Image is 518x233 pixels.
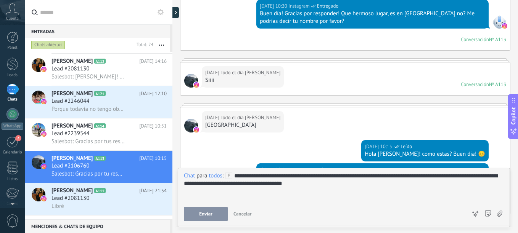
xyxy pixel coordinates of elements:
[51,203,64,210] span: Libré
[2,45,24,50] div: Panel
[41,67,47,72] img: icon
[51,130,89,137] span: Lead #2239544
[209,172,222,179] div: todos
[489,81,506,88] div: № A113
[51,105,125,113] span: Porque todavía no tengo obra social
[94,123,105,128] span: A114
[94,156,105,161] span: A113
[2,150,24,155] div: Calendario
[461,81,489,88] div: Conversación
[139,155,167,162] span: [DATE] 10:15
[139,187,167,195] span: [DATE] 21:34
[233,211,252,217] span: Cancelar
[260,10,485,25] div: Buen día! Gracias por responder! Que hermoso lugar, es en [GEOGRAPHIC_DATA] no? Me podrías decir ...
[51,73,125,80] span: Salesbot: [PERSON_NAME]! soy Vir 😊 sé que los días suelen ser corridos y a veces no da el tiempo ...
[245,69,280,77] span: Maria Jose Pino
[51,97,89,105] span: Lead #2246044
[194,82,199,88] img: instagram.svg
[184,74,198,88] span: Maria Jose Pino
[51,170,125,177] span: Salesbot: Gracias por tu respuesta! Me gustaria preguntarte que fue lo que te resonó o gusto de l...
[139,57,167,65] span: [DATE] 14:16
[205,114,245,121] div: [DATE] Todo el día
[205,121,280,129] div: [GEOGRAPHIC_DATA]
[25,24,170,38] div: Entradas
[365,150,485,158] div: Hola [PERSON_NAME]! como estas? Buen dia! 😊
[199,211,212,217] span: Enviar
[260,166,288,174] div: [DATE] 10:15
[205,77,280,84] div: Siiii
[31,40,65,49] div: Chats abiertos
[25,183,172,215] a: avataricon[PERSON_NAME]A111[DATE] 21:34Lead #2081130Libré
[51,57,93,65] span: [PERSON_NAME]
[51,65,89,73] span: Lead #2081130
[184,119,198,132] span: Maria Jose Pino
[153,38,170,52] button: Más
[502,23,507,29] img: instagram.svg
[51,162,89,170] span: Lead #2106760
[2,177,24,182] div: Listas
[245,114,280,121] span: Maria Jose Pino
[6,16,19,21] span: Cuenta
[260,2,288,10] div: [DATE] 10:20
[41,164,47,169] img: icon
[510,107,517,125] span: Copilot
[365,143,393,150] div: [DATE] 10:15
[139,90,167,97] span: [DATE] 12:10
[94,59,105,64] span: A112
[2,73,24,78] div: Leads
[194,127,199,132] img: instagram.svg
[94,188,105,193] span: A111
[2,97,24,102] div: Chats
[51,138,125,145] span: Salesbot: Gracias por tus respuestas! ❤ Espero de corazón que todo lo que compartimos en esta pág...
[51,187,93,195] span: [PERSON_NAME]
[2,123,23,130] div: WhatsApp
[489,36,506,43] div: № A113
[461,36,489,43] div: Conversación
[317,166,328,174] span: Leído
[171,7,179,18] div: Mostrar
[41,99,47,104] img: icon
[401,143,412,150] span: Leído
[134,41,153,49] div: Total: 24
[51,195,89,202] span: Lead #2081130
[51,90,93,97] span: [PERSON_NAME]
[41,196,47,201] img: icon
[25,118,172,150] a: avataricon[PERSON_NAME]A114[DATE] 10:51Lead #2239544Salesbot: Gracias por tus respuestas! ❤ Esper...
[317,2,339,10] span: Entregado
[230,207,255,221] button: Cancelar
[51,155,93,162] span: [PERSON_NAME]
[184,207,228,221] button: Enviar
[139,122,167,130] span: [DATE] 10:51
[205,69,245,77] div: [DATE] Todo el día
[41,131,47,137] img: icon
[25,151,172,183] a: avataricon[PERSON_NAME]A113[DATE] 10:15Lead #2106760Salesbot: Gracias por tu respuesta! Me gustar...
[492,15,506,29] span: Instagram
[51,122,93,130] span: [PERSON_NAME]
[25,219,170,233] div: Menciones & Chats de equipo
[196,172,207,180] span: para
[288,2,310,10] span: Instagram
[94,91,105,96] span: A121
[288,166,310,174] span: Instagram
[222,172,224,180] span: :
[25,86,172,118] a: avataricon[PERSON_NAME]A121[DATE] 12:10Lead #2246044Porque todavía no tengo obra social
[15,135,21,141] span: 2
[25,54,172,86] a: avataricon[PERSON_NAME]A112[DATE] 14:16Lead #2081130Salesbot: [PERSON_NAME]! soy Vir 😊 sé que los...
